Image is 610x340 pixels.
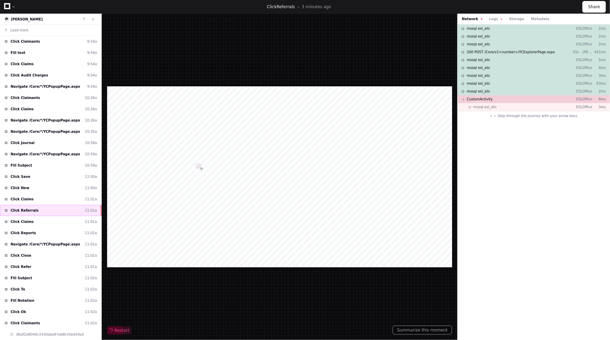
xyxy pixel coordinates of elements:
[85,298,97,303] div: 11:02a
[87,73,97,78] div: 9:54a
[467,81,491,86] span: mssql esl_alic
[11,321,40,326] span: Click Claimants
[393,326,452,335] button: Summarize this moment
[467,97,493,102] span: CustomActivity
[467,26,491,31] span: mssql esl_alic
[11,197,34,202] span: Click Claims
[267,4,277,9] span: Click
[109,328,129,333] span: Restart
[85,129,97,134] div: 10:35a
[592,104,606,110] p: 3ms
[467,42,491,47] span: mssql esl_alic
[573,34,592,39] p: ESLOffice
[85,253,97,258] div: 11:01a
[11,298,34,303] span: Fill Notation
[573,81,592,86] p: ESLOffice
[592,89,606,94] p: 2ms
[11,163,32,168] span: Fill Subject
[592,42,606,47] p: 2ms
[85,219,97,224] div: 11:01a
[85,118,97,123] div: 10:26a
[11,84,80,89] span: Navigate /Core/*/YCPopupPage.aspx
[11,73,48,78] span: Click Audit Charges
[11,219,34,224] span: Click Claims
[473,104,497,110] span: mssql esl_alic
[85,163,97,168] div: 10:59a
[573,97,592,102] p: ESLOffice
[11,208,39,213] span: Click Referrals
[87,39,97,44] div: 9:54a
[509,16,524,22] button: Storage
[85,140,97,145] div: 10:58a
[85,197,97,202] div: 11:01a
[573,26,592,31] p: ESLOffice
[467,89,491,94] span: mssql esl_alic
[85,208,97,213] div: 11:01a
[467,57,491,62] span: mssql esl_alic
[11,39,40,44] span: Click Claimants
[573,104,592,110] p: ESLOffice
[85,242,97,247] div: 11:01a
[467,34,491,39] span: mssql esl_alic
[11,253,31,258] span: Click Close
[489,16,502,22] button: Logs
[85,152,97,157] div: 10:59a
[11,152,80,157] span: Navigate /Core/*/YCPopupPage.aspx
[85,174,97,179] div: 11:00a
[467,65,491,70] span: mssql esl_alic
[573,89,592,94] p: ESLOffice
[11,309,26,314] span: Click Ok
[85,230,97,236] div: 11:01a
[462,16,482,22] button: Network
[592,73,606,78] p: 3ms
[498,113,578,118] span: Step through the journey with your arrow keys.
[302,4,331,10] p: 3 minutes ago
[11,17,43,21] a: [PERSON_NAME]
[107,326,131,335] button: Restart
[467,73,491,78] span: mssql esl_alic
[592,65,606,70] p: 4ms
[573,65,592,70] p: ESLOffice
[11,230,36,236] span: Click Reports
[11,107,34,112] span: Click Claims
[87,84,97,89] div: 9:54a
[11,287,25,292] span: Click To
[11,264,31,269] span: Click Refer
[11,140,34,145] span: Click Journal
[573,73,592,78] p: ESLOffice
[85,309,97,314] div: 11:02a
[87,61,97,67] div: 9:54a
[85,264,97,269] div: 11:01a
[592,49,606,55] p: 431ms
[592,97,606,102] p: 8ms
[85,287,97,292] div: 11:02a
[573,57,592,62] p: ESLOffice
[5,17,9,22] img: 15.svg
[85,95,97,100] div: 10:26a
[592,57,606,62] p: 5ms
[85,185,97,190] div: 11:00a
[11,129,80,134] span: Navigate /Core/*/YCPopupPage.aspx
[11,118,80,123] span: Navigate /Core/*/YCPopupPage.aspx
[10,28,28,33] span: Load more
[87,50,97,55] div: 9:54a
[11,242,80,247] span: Navigate /Core/*/YCPopupPage.aspx
[85,107,97,112] div: 10:26a
[11,275,32,281] span: Fill Subject
[11,50,25,55] span: Fill text
[85,321,97,326] div: 11:02a
[531,16,550,22] button: Metadata
[592,34,606,39] p: 2ms
[16,332,84,337] span: 9bdf2d8049c5430dae87dd8c50e659a9
[582,1,606,13] button: Share
[11,61,34,67] span: Click Claims
[11,185,29,190] span: Click New
[11,95,40,100] span: Click Claimants
[11,174,30,179] span: Click Save
[592,26,606,31] p: 2ms
[592,81,606,86] p: 93ms
[277,4,295,9] span: Referrals
[573,42,592,47] p: ESLOffice
[467,49,555,55] span: 200 POST /Core/v1<number>/YCExplorerPage.aspx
